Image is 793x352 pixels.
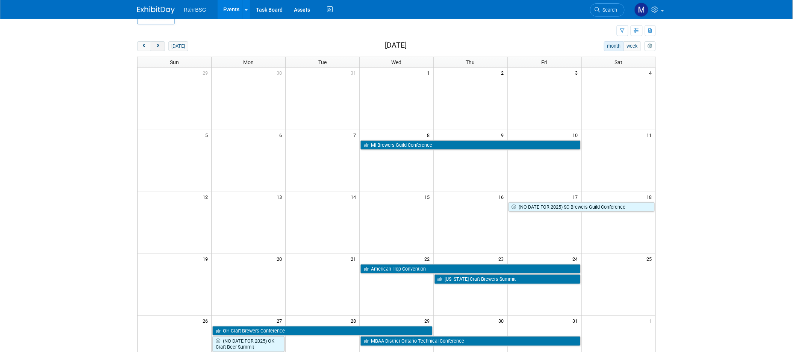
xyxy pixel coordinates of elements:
button: [DATE] [168,41,188,51]
a: (NO DATE FOR 2025) SC Brewers Guild Conference [508,202,655,212]
span: 9 [501,130,507,140]
a: OH Craft Brewers Conference [212,326,433,336]
span: 11 [646,130,655,140]
span: RahrBSG [184,7,206,13]
span: 23 [498,254,507,263]
span: 19 [202,254,211,263]
span: 15 [424,192,433,202]
span: 25 [646,254,655,263]
a: MI Brewers Guild Conference [360,140,581,150]
span: 3 [575,68,581,77]
span: 2 [501,68,507,77]
span: Wed [391,59,401,65]
a: MBAA District Ontario Technical Conference [360,336,581,346]
span: Sat [614,59,622,65]
img: Michael Dawson [634,3,649,17]
span: 8 [427,130,433,140]
span: 4 [649,68,655,77]
img: ExhibitDay [137,6,175,14]
a: American Hop Convention [360,264,581,274]
button: month [604,41,624,51]
span: Thu [466,59,475,65]
span: 31 [572,316,581,325]
span: 29 [202,68,211,77]
span: 12 [202,192,211,202]
span: Search [600,7,617,13]
a: [US_STATE] Craft Brewers Summit [434,274,581,284]
span: 30 [498,316,507,325]
span: Sun [170,59,179,65]
span: 13 [276,192,285,202]
span: 31 [350,68,359,77]
span: 24 [572,254,581,263]
span: 16 [498,192,507,202]
button: week [624,41,641,51]
span: 22 [424,254,433,263]
span: 1 [427,68,433,77]
span: 6 [278,130,285,140]
span: 18 [646,192,655,202]
span: Mon [243,59,254,65]
span: 29 [424,316,433,325]
span: 10 [572,130,581,140]
button: prev [137,41,151,51]
a: (NO DATE FOR 2025) OK Craft Beer Summit [212,336,285,352]
span: 28 [350,316,359,325]
span: Fri [542,59,548,65]
span: 20 [276,254,285,263]
span: 27 [276,316,285,325]
span: 21 [350,254,359,263]
span: Tue [318,59,327,65]
span: 17 [572,192,581,202]
span: 14 [350,192,359,202]
button: next [151,41,165,51]
i: Personalize Calendar [648,44,652,49]
a: Search [590,3,625,17]
h2: [DATE] [385,41,407,50]
span: 5 [204,130,211,140]
span: 26 [202,316,211,325]
button: myCustomButton [645,41,656,51]
span: 7 [353,130,359,140]
span: 30 [276,68,285,77]
span: 1 [649,316,655,325]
